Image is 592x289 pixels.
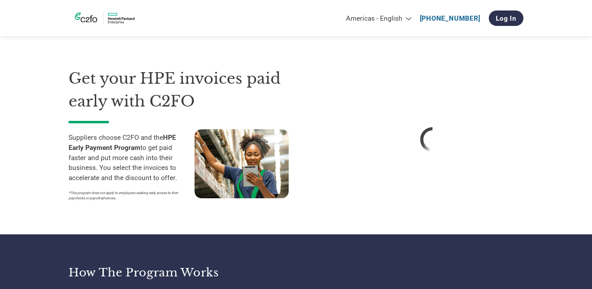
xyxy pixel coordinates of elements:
p: *This program does not apply to employees seeking early access to their paychecks or payroll adva... [69,190,188,201]
h3: How the program works [69,266,287,280]
img: HPE [69,9,139,28]
a: [PHONE_NUMBER] [420,14,480,22]
p: Suppliers choose C2FO and the to get paid faster and put more cash into their business. You selec... [69,133,195,183]
h1: Get your HPE invoices paid early with C2FO [69,67,320,112]
a: Log In [489,11,523,26]
img: supply chain worker [195,129,289,198]
strong: HPE Early Payment Program [69,133,176,152]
